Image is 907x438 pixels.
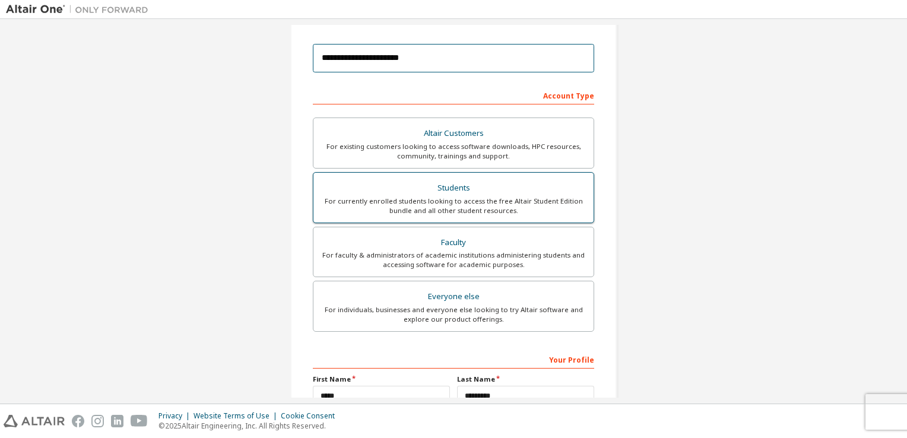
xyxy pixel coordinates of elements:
[281,411,342,421] div: Cookie Consent
[321,196,586,215] div: For currently enrolled students looking to access the free Altair Student Edition bundle and all ...
[111,415,123,427] img: linkedin.svg
[321,180,586,196] div: Students
[158,421,342,431] p: © 2025 Altair Engineering, Inc. All Rights Reserved.
[194,411,281,421] div: Website Terms of Use
[72,415,84,427] img: facebook.svg
[321,234,586,251] div: Faculty
[313,350,594,369] div: Your Profile
[4,415,65,427] img: altair_logo.svg
[457,374,594,384] label: Last Name
[131,415,148,427] img: youtube.svg
[91,415,104,427] img: instagram.svg
[158,411,194,421] div: Privacy
[321,305,586,324] div: For individuals, businesses and everyone else looking to try Altair software and explore our prod...
[313,85,594,104] div: Account Type
[321,125,586,142] div: Altair Customers
[313,374,450,384] label: First Name
[321,142,586,161] div: For existing customers looking to access software downloads, HPC resources, community, trainings ...
[6,4,154,15] img: Altair One
[321,250,586,269] div: For faculty & administrators of academic institutions administering students and accessing softwa...
[321,288,586,305] div: Everyone else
